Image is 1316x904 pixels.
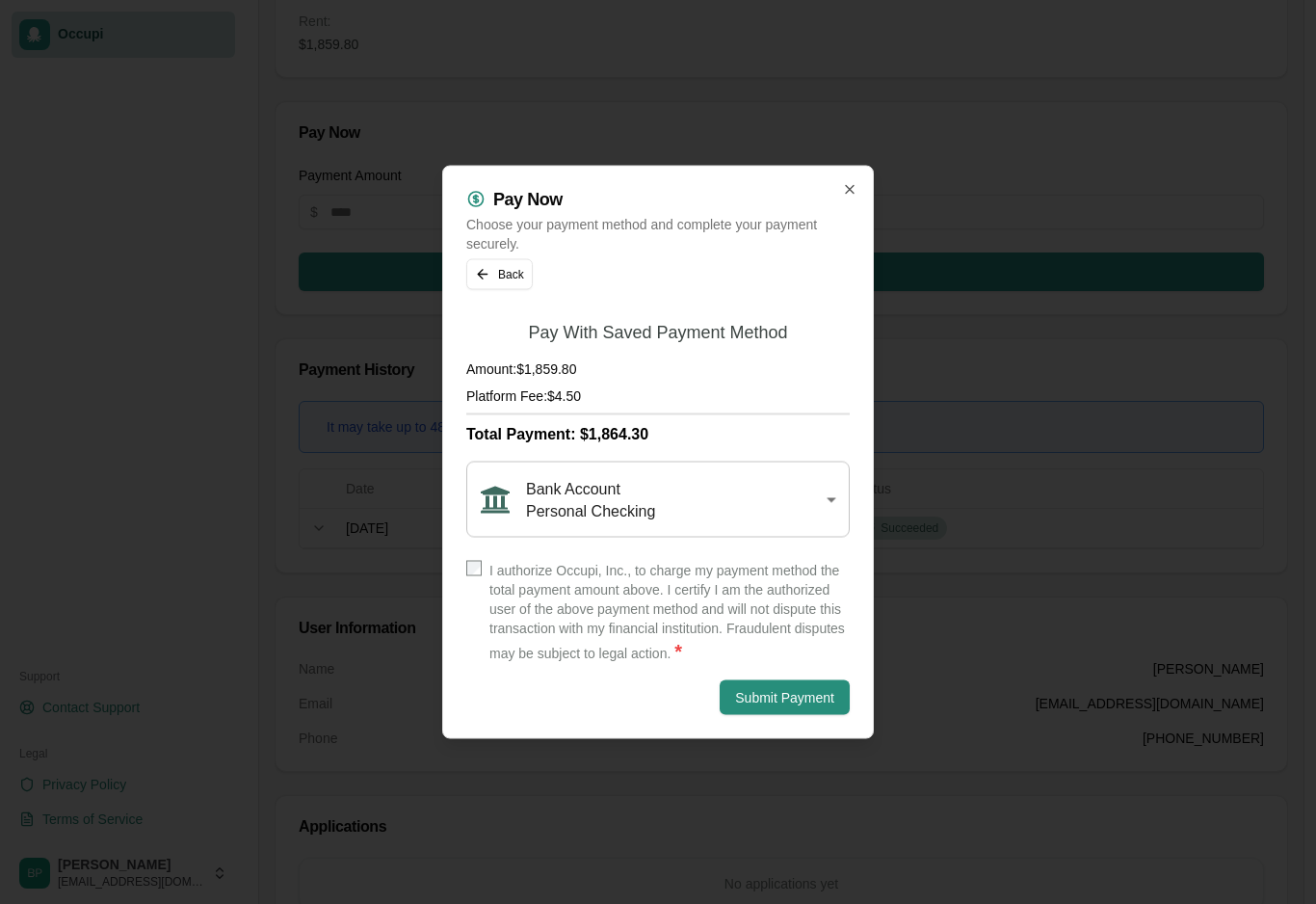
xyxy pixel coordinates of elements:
h4: Platform Fee: $4.50 [466,386,850,406]
h3: Total Payment: $1,864.30 [466,423,850,446]
h4: Amount: $1,859.80 [466,359,850,379]
h2: Pay Now [493,191,563,208]
h2: Pay With Saved Payment Method [528,321,787,344]
span: Personal Checking [526,499,655,521]
p: Choose your payment method and complete your payment securely. [466,215,850,253]
button: Submit Payment [720,680,850,715]
label: I authorize Occupi, Inc., to charge my payment method the total payment amount above. I certify I... [489,561,850,665]
button: Back [466,259,533,290]
span: Bank Account [526,477,655,499]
